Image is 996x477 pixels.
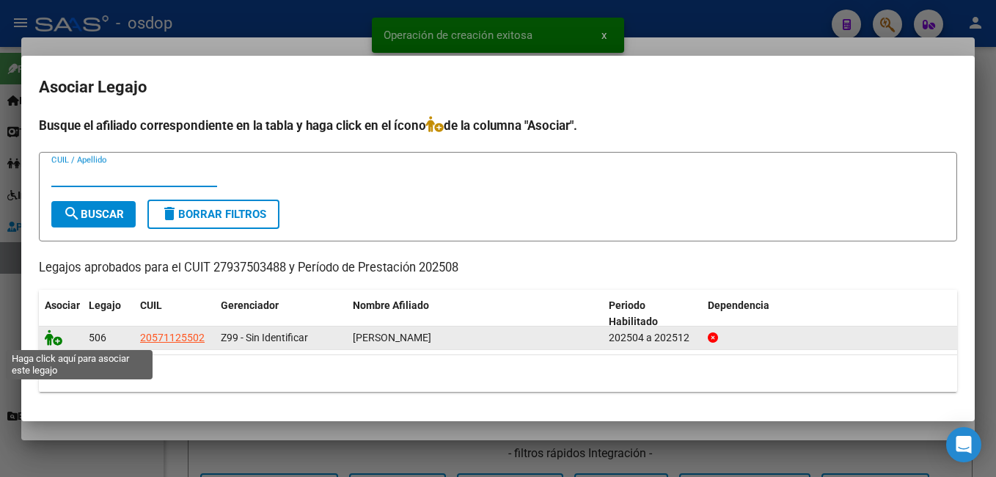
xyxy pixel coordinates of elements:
[161,205,178,222] mat-icon: delete
[708,299,769,311] span: Dependencia
[353,332,431,343] span: MONTAÑO VERDE ALEJO
[609,329,696,346] div: 202504 a 202512
[140,299,162,311] span: CUIL
[89,299,121,311] span: Legajo
[89,332,106,343] span: 506
[39,259,957,277] p: Legajos aprobados para el CUIT 27937503488 y Período de Prestación 202508
[63,205,81,222] mat-icon: search
[946,427,981,462] div: Open Intercom Messenger
[161,208,266,221] span: Borrar Filtros
[221,299,279,311] span: Gerenciador
[83,290,134,338] datatable-header-cell: Legajo
[603,290,702,338] datatable-header-cell: Periodo Habilitado
[45,299,80,311] span: Asociar
[609,299,658,328] span: Periodo Habilitado
[353,299,429,311] span: Nombre Afiliado
[702,290,958,338] datatable-header-cell: Dependencia
[134,290,215,338] datatable-header-cell: CUIL
[51,201,136,227] button: Buscar
[347,290,603,338] datatable-header-cell: Nombre Afiliado
[39,290,83,338] datatable-header-cell: Asociar
[39,116,957,135] h4: Busque el afiliado correspondiente en la tabla y haga click en el ícono de la columna "Asociar".
[63,208,124,221] span: Buscar
[140,332,205,343] span: 20571125502
[39,355,957,392] div: 1 registros
[221,332,308,343] span: Z99 - Sin Identificar
[215,290,347,338] datatable-header-cell: Gerenciador
[39,73,957,101] h2: Asociar Legajo
[147,200,279,229] button: Borrar Filtros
